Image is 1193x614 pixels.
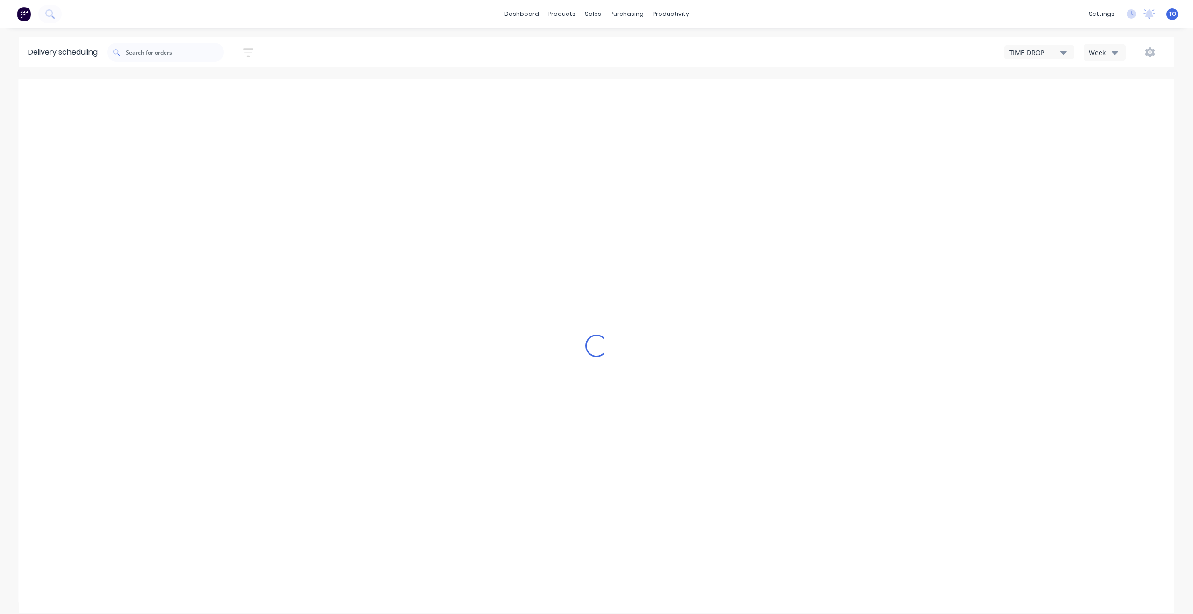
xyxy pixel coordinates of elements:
[126,43,224,62] input: Search for orders
[1009,48,1060,57] div: TIME DROP
[1084,44,1126,61] button: Week
[19,37,107,67] div: Delivery scheduling
[606,7,648,21] div: purchasing
[1169,10,1176,18] span: TO
[544,7,580,21] div: products
[1084,7,1119,21] div: settings
[500,7,544,21] a: dashboard
[1089,48,1116,57] div: Week
[648,7,694,21] div: productivity
[17,7,31,21] img: Factory
[580,7,606,21] div: sales
[1004,45,1074,59] button: TIME DROP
